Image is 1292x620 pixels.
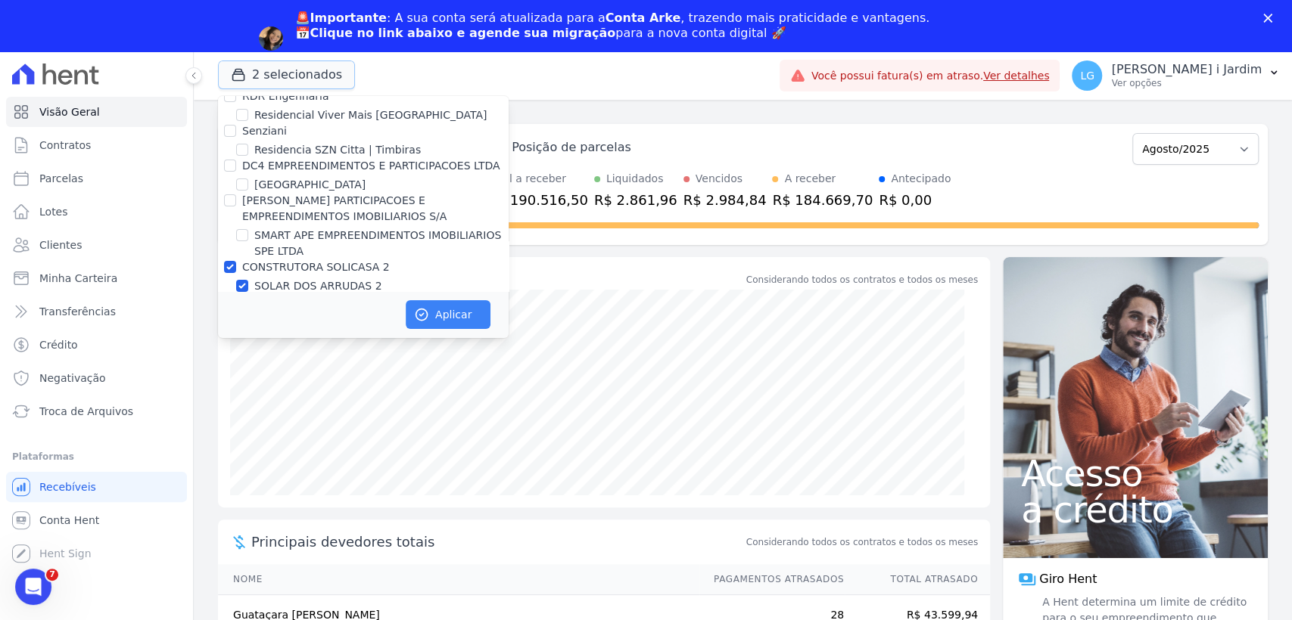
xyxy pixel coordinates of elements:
[6,197,187,227] a: Lotes
[699,564,845,595] th: Pagamentos Atrasados
[259,26,283,51] img: Profile image for Adriane
[594,190,677,210] div: R$ 2.861,96
[746,273,978,287] div: Considerando todos os contratos e todos os meses
[295,50,420,67] a: Agendar migração
[487,171,588,187] div: Total a receber
[845,564,990,595] th: Total Atrasado
[6,296,187,327] a: Transferências
[15,569,51,605] iframe: Intercom live chat
[696,171,743,187] div: Vencidos
[218,564,699,595] th: Nome
[811,68,1050,84] span: Você possui fatura(s) em atraso.
[39,479,96,494] span: Recebíveis
[39,204,68,219] span: Lotes
[254,228,509,259] label: SMART APE EMPREENDIMENTOS IMOBILIARIOS SPE LTDA
[6,230,187,260] a: Clientes
[1021,491,1250,528] span: a crédito
[242,125,287,137] label: Senziani
[242,261,390,273] label: CONSTRUTORA SOLICASA 2
[39,271,117,286] span: Minha Carteira
[254,177,366,193] label: [GEOGRAPHIC_DATA]
[295,11,930,41] div: : A sua conta será atualizada para a , trazendo mais praticidade e vantagens. 📅 para a nova conta...
[254,278,382,294] label: SOLAR DOS ARRUDAS 2
[487,190,588,210] div: R$ 190.516,50
[606,11,680,25] b: Conta Arke
[784,171,836,187] div: A receber
[254,107,487,123] label: Residencial Viver Mais [GEOGRAPHIC_DATA]
[746,535,978,549] span: Considerando todos os contratos e todos os meses
[983,70,1050,82] a: Ver detalhes
[891,171,951,187] div: Antecipado
[1111,62,1262,77] p: [PERSON_NAME] i Jardim
[39,237,82,253] span: Clientes
[772,190,873,210] div: R$ 184.669,70
[242,90,328,102] label: RDR Engenharia
[6,363,187,393] a: Negativação
[1021,455,1250,491] span: Acesso
[39,513,99,528] span: Conta Hent
[6,163,187,194] a: Parcelas
[6,97,187,127] a: Visão Geral
[39,404,133,419] span: Troca de Arquivos
[1060,54,1292,97] button: LG [PERSON_NAME] i Jardim Ver opções
[1111,77,1262,89] p: Ver opções
[6,505,187,535] a: Conta Hent
[6,130,187,160] a: Contratos
[512,138,631,157] div: Posição de parcelas
[6,263,187,293] a: Minha Carteira
[295,11,387,25] b: 🚨Importante
[6,472,187,502] a: Recebíveis
[606,171,664,187] div: Liquidados
[39,370,106,386] span: Negativação
[6,330,187,360] a: Crédito
[254,142,421,158] label: Residencia SZN Citta | Timbiras
[310,26,616,40] b: Clique no link abaixo e agende sua migração
[39,138,91,153] span: Contratos
[251,532,743,552] span: Principais devedores totais
[683,190,767,210] div: R$ 2.984,84
[39,304,116,319] span: Transferências
[242,194,447,222] label: [PERSON_NAME] PARTICIPACOES E EMPREENDIMENTOS IMOBILIARIOS S/A
[39,337,78,352] span: Crédito
[12,448,181,466] div: Plataformas
[242,160,500,172] label: DC4 EMPREENDIMENTOS E PARTICIPACOES LTDA
[39,104,100,119] span: Visão Geral
[1080,70,1094,81] span: LG
[406,300,490,329] button: Aplicar
[1263,14,1278,23] div: Fechar
[1039,570,1097,588] span: Giro Hent
[46,569,58,581] span: 7
[39,171,83,186] span: Parcelas
[6,396,187,426] a: Troca de Arquivos
[879,190,951,210] div: R$ 0,00
[218,60,355,89] button: 2 selecionados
